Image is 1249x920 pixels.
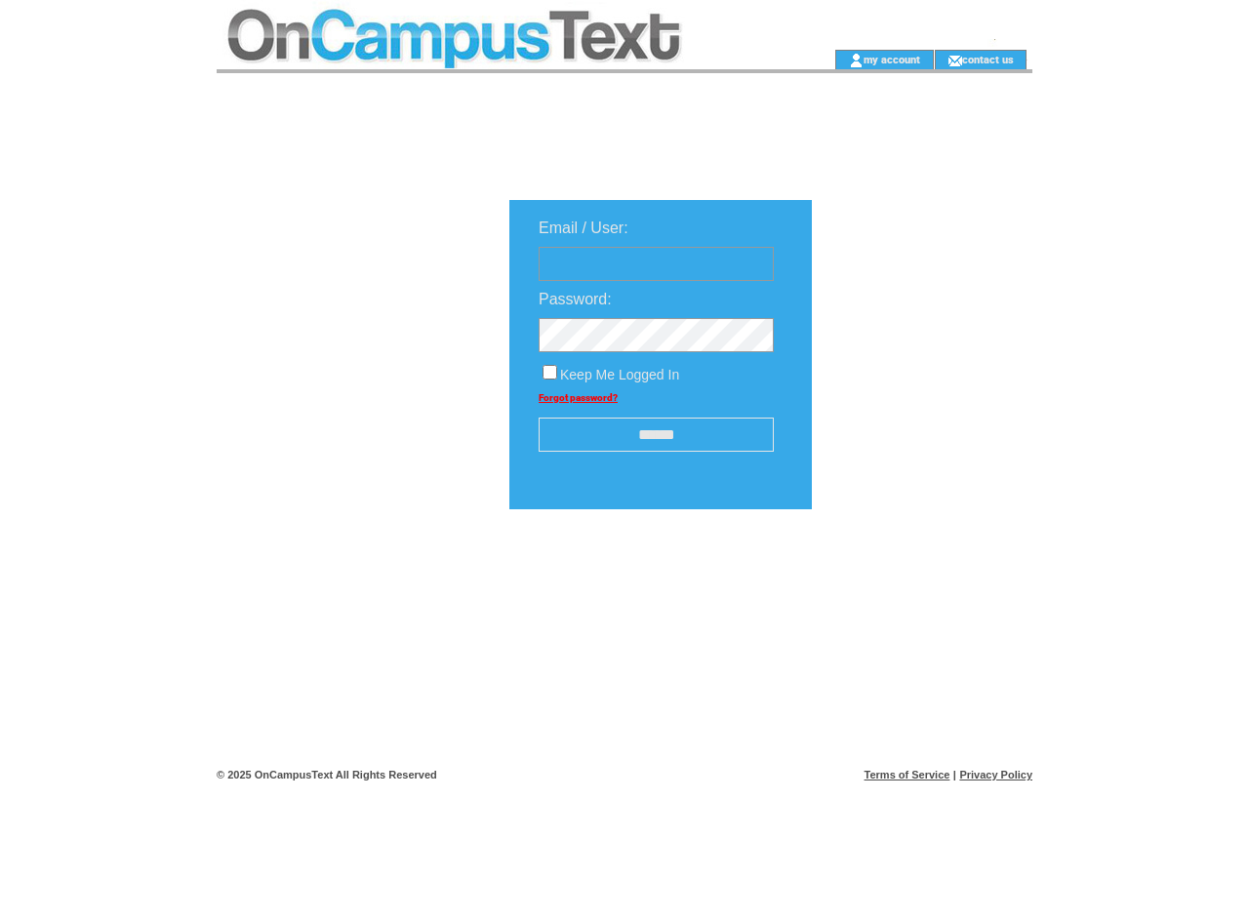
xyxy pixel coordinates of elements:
[849,53,864,68] img: account_icon.gif
[947,53,962,68] img: contact_us_icon.gif
[953,769,956,780] span: |
[217,769,437,780] span: © 2025 OnCampusText All Rights Reserved
[560,367,679,382] span: Keep Me Logged In
[539,220,628,236] span: Email / User:
[864,53,920,65] a: my account
[962,53,1014,65] a: contact us
[865,769,950,780] a: Terms of Service
[539,291,612,307] span: Password:
[959,769,1032,780] a: Privacy Policy
[539,392,618,403] a: Forgot password?
[868,558,966,582] img: transparent.png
